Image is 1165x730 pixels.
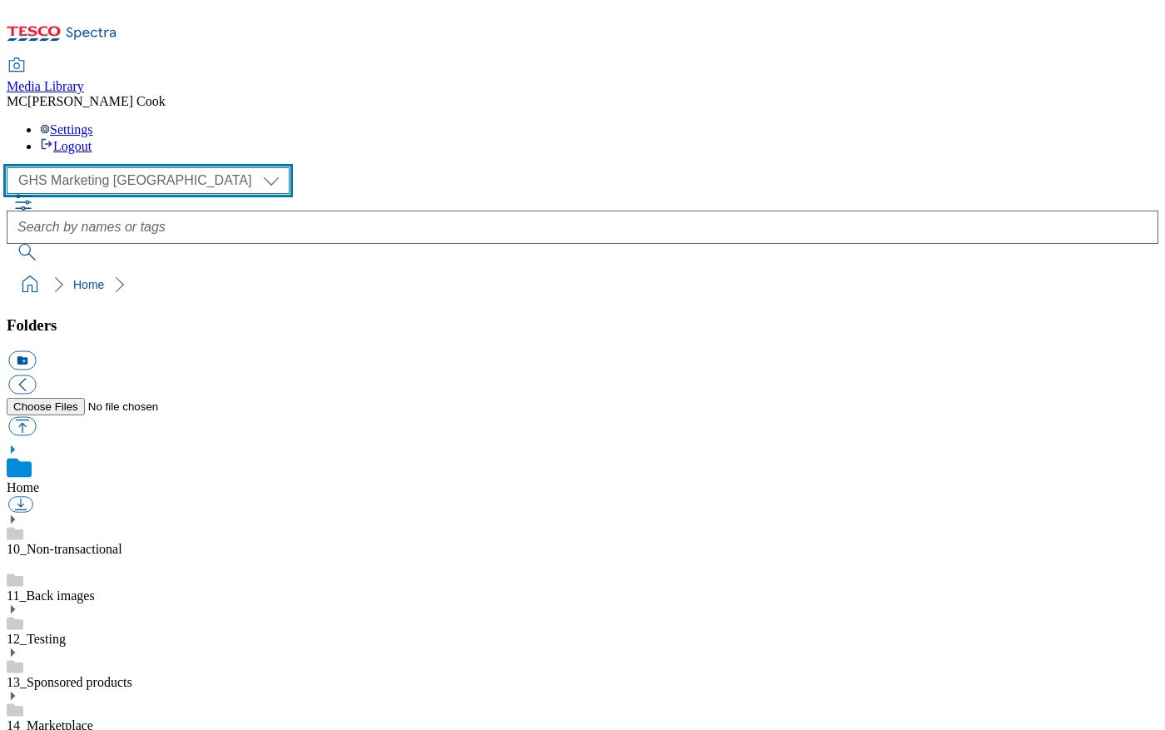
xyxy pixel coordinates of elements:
span: [PERSON_NAME] Cook [27,94,166,108]
a: Home [7,480,39,494]
a: 12_Testing [7,632,66,646]
input: Search by names or tags [7,211,1158,244]
a: home [17,271,43,298]
a: Logout [40,139,92,153]
h3: Folders [7,316,1158,335]
a: 11_Back images [7,588,95,603]
span: MC [7,94,27,108]
a: 10_Non-transactional [7,542,122,556]
span: Media Library [7,79,84,93]
nav: breadcrumb [7,269,1158,300]
a: Settings [40,122,93,137]
a: Home [73,278,104,291]
a: 13_Sponsored products [7,675,132,689]
a: Media Library [7,59,84,94]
